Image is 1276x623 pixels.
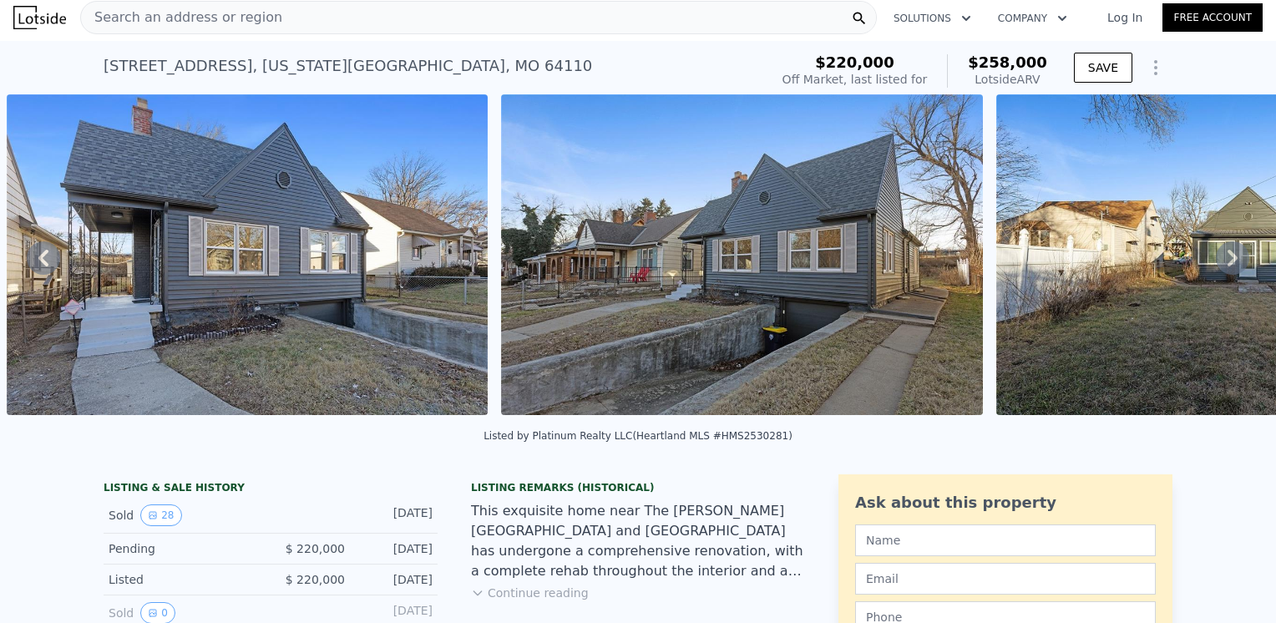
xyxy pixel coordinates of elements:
img: Lotside [13,6,66,29]
div: [DATE] [358,504,433,526]
div: [DATE] [358,540,433,557]
a: Free Account [1162,3,1263,32]
button: SAVE [1074,53,1132,83]
div: Listed [109,571,257,588]
button: Company [985,3,1081,33]
div: [STREET_ADDRESS] , [US_STATE][GEOGRAPHIC_DATA] , MO 64110 [104,54,592,78]
img: Sale: 135187213 Parcel: 60301618 [7,94,489,415]
span: $258,000 [968,53,1047,71]
div: Sold [109,504,257,526]
div: Listed by Platinum Realty LLC (Heartland MLS #HMS2530281) [484,430,792,442]
button: Continue reading [471,585,589,601]
button: View historical data [140,504,181,526]
input: Email [855,563,1156,595]
a: Log In [1087,9,1162,26]
div: Pending [109,540,257,557]
span: $220,000 [815,53,894,71]
div: This exquisite home near The [PERSON_NAME][GEOGRAPHIC_DATA] and [GEOGRAPHIC_DATA] has undergone a... [471,501,805,581]
div: Off Market, last listed for [782,71,928,88]
div: Ask about this property [855,491,1156,514]
div: LISTING & SALE HISTORY [104,481,438,498]
button: Show Options [1139,51,1172,84]
input: Name [855,524,1156,556]
span: $ 220,000 [286,542,345,555]
img: Sale: 135187213 Parcel: 60301618 [501,94,983,415]
button: Solutions [880,3,985,33]
div: Listing Remarks (Historical) [471,481,805,494]
span: $ 220,000 [286,573,345,586]
div: [DATE] [358,571,433,588]
div: Lotside ARV [968,71,1047,88]
span: Search an address or region [81,8,282,28]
